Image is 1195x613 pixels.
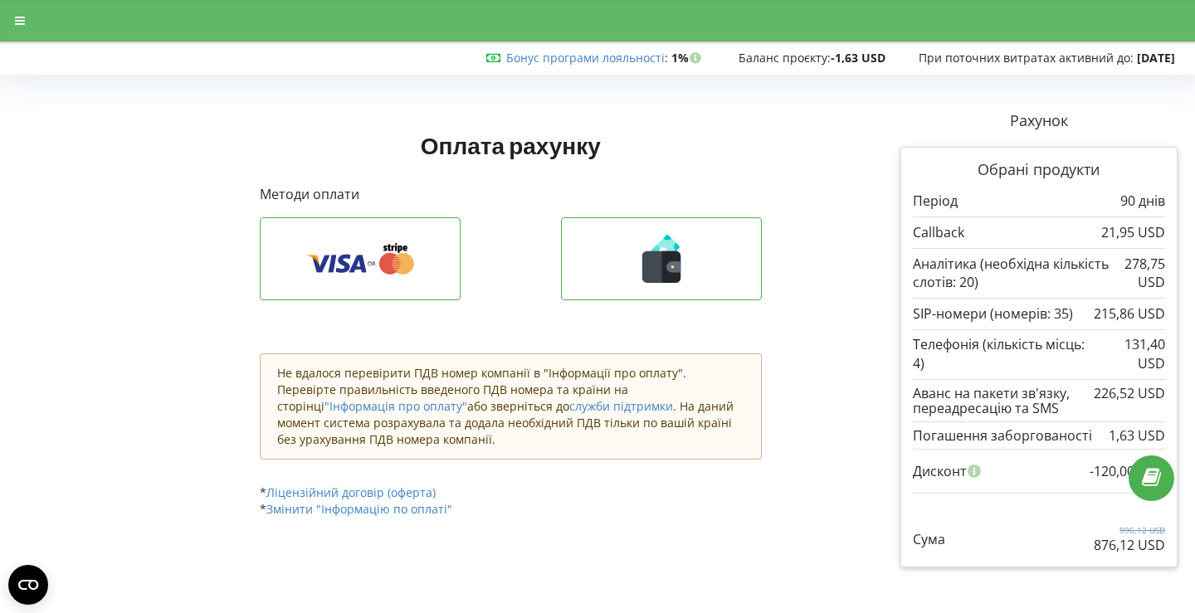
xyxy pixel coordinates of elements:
strong: -1,63 USD [831,50,885,66]
div: 226,52 USD [1094,386,1165,401]
strong: 1% [671,50,705,66]
div: Аванс на пакети зв'язку, переадресацію та SMS [913,386,1165,416]
p: 876,12 USD [1094,536,1165,555]
span: Баланс проєкту: [739,50,831,66]
span: : [506,50,668,66]
p: Callback [913,223,964,242]
p: Телефонія (кількість місць: 4) [913,335,1095,373]
a: Змінити "Інформацію по оплаті" [266,501,452,517]
p: 278,75 USD [1111,255,1165,293]
p: Рахунок [900,110,1178,132]
p: 131,40 USD [1095,335,1165,373]
div: Погашення заборгованості [913,428,1165,443]
p: 21,95 USD [1101,223,1165,242]
p: 996,12 USD [1094,524,1165,536]
span: При поточних витратах активний до: [919,50,1134,66]
div: 1,63 USD [1109,428,1165,443]
h1: Оплата рахунку [260,130,763,160]
p: Період [913,192,958,211]
div: -120,00 USD [1090,455,1165,487]
button: Open CMP widget [8,565,48,605]
strong: [DATE] [1137,50,1175,66]
div: Дисконт [913,455,1165,487]
a: служби підтримки [569,398,673,414]
p: Сума [913,530,945,549]
p: 215,86 USD [1094,304,1165,324]
p: Обрані продукти [913,159,1165,181]
a: "Інформація про оплату" [324,398,467,414]
p: Методи оплати [260,185,763,204]
div: Не вдалося перевірити ПДВ номер компанії в "Інформації про оплату". Перевірте правильність введен... [260,353,763,460]
p: 90 днів [1120,192,1165,211]
a: Ліцензійний договір (оферта) [266,484,436,500]
p: Аналітика (необхідна кількість слотів: 20) [913,255,1112,293]
p: SIP-номери (номерів: 35) [913,304,1073,324]
a: Бонус програми лояльності [506,50,665,66]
